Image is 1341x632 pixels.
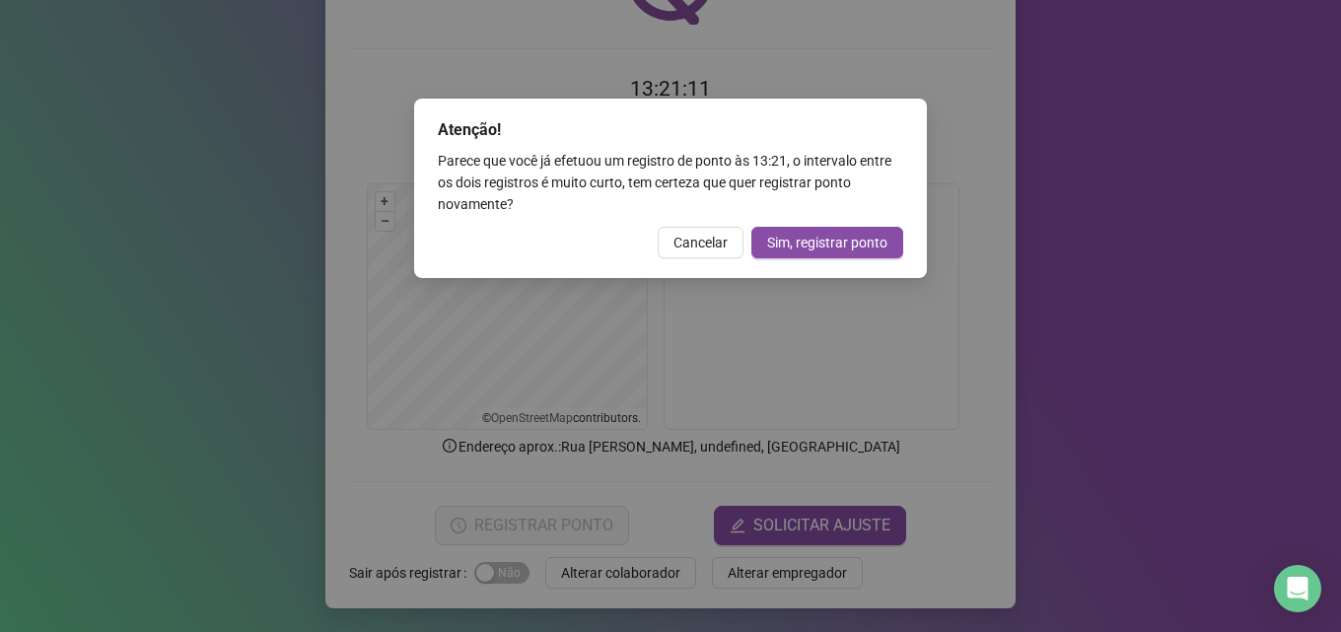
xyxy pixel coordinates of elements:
button: Cancelar [658,227,743,258]
button: Sim, registrar ponto [751,227,903,258]
div: Open Intercom Messenger [1274,565,1321,612]
span: Cancelar [673,232,728,253]
span: Sim, registrar ponto [767,232,887,253]
div: Parece que você já efetuou um registro de ponto às 13:21 , o intervalo entre os dois registros é ... [438,150,903,215]
div: Atenção! [438,118,903,142]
